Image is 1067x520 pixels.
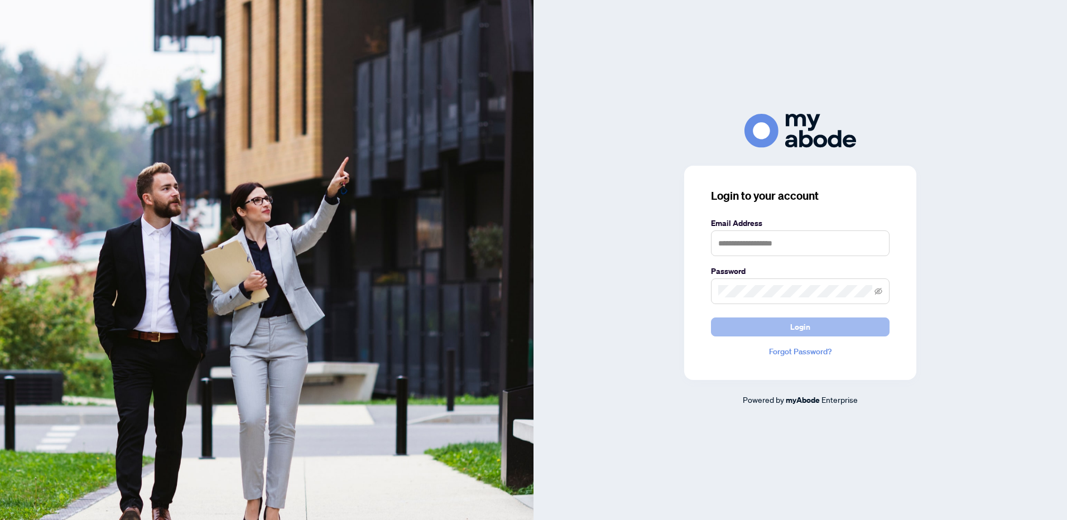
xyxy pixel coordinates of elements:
[711,188,890,204] h3: Login to your account
[743,394,784,405] span: Powered by
[711,317,890,336] button: Login
[711,265,890,277] label: Password
[790,318,810,336] span: Login
[874,287,882,295] span: eye-invisible
[786,394,820,406] a: myAbode
[821,394,858,405] span: Enterprise
[711,217,890,229] label: Email Address
[711,345,890,358] a: Forgot Password?
[744,114,856,148] img: ma-logo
